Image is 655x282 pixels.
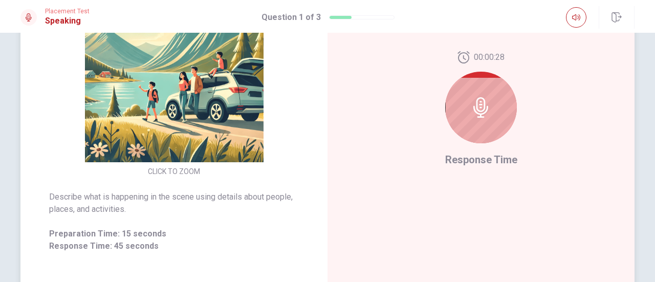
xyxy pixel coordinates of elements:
[261,11,321,24] h1: Question 1 of 3
[49,240,299,252] span: Response Time: 45 seconds
[49,191,299,215] span: Describe what is happening in the scene using details about people, places, and activities.
[45,8,90,15] span: Placement Test
[144,164,204,179] button: CLICK TO ZOOM
[49,228,299,240] span: Preparation Time: 15 seconds
[474,51,505,63] span: 00:00:28
[45,15,90,27] h1: Speaking
[445,154,517,166] span: Response Time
